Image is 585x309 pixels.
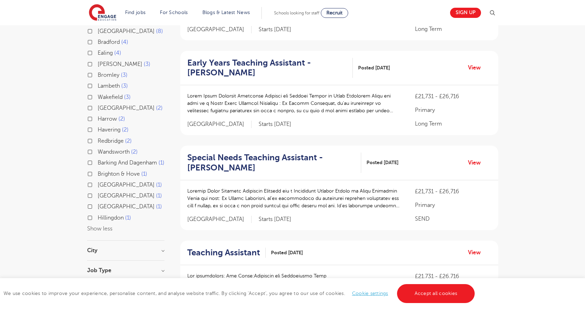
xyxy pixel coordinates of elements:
[366,159,398,166] span: Posted [DATE]
[160,10,188,15] a: For Schools
[98,116,117,122] span: Harrow
[156,182,162,188] span: 1
[358,64,390,72] span: Posted [DATE]
[415,25,491,33] p: Long Term
[98,127,102,131] input: Havering 2
[468,248,486,257] a: View
[98,138,102,142] input: Redbridge 2
[98,39,120,45] span: Bradford
[114,50,121,56] span: 4
[468,63,486,72] a: View
[397,284,475,303] a: Accept all cookies
[274,11,319,15] span: Schools looking for staff
[187,153,362,173] a: Special Needs Teaching Assistant - [PERSON_NAME]
[98,203,102,208] input: [GEOGRAPHIC_DATA] 1
[125,10,146,15] a: Find jobs
[98,50,102,54] input: Ealing 4
[4,291,476,296] span: We use cookies to improve your experience, personalise content, and analyse website traffic. By c...
[415,201,491,209] p: Primary
[98,193,155,199] span: [GEOGRAPHIC_DATA]
[326,10,343,15] span: Recruit
[187,272,401,294] p: Lor ipsumdolors: Ame Conse:Adipiscin eli Seddoeiusmo Temp IncididunTutlabor:EtdoloreMagnaali Enim...
[187,248,266,258] a: Teaching Assistant
[98,50,113,56] span: Ealing
[321,8,348,18] a: Recruit
[98,182,155,188] span: [GEOGRAPHIC_DATA]
[98,94,102,99] input: Wakefield 3
[98,149,130,155] span: Wandsworth
[125,215,131,221] span: 1
[98,83,120,89] span: Lambeth
[187,121,252,128] span: [GEOGRAPHIC_DATA]
[415,120,491,128] p: Long Term
[89,4,116,22] img: Engage Education
[98,105,102,109] input: [GEOGRAPHIC_DATA] 2
[187,248,260,258] h2: Teaching Assistant
[415,272,491,281] p: £21,731 - £26,716
[352,291,388,296] a: Cookie settings
[131,149,138,155] span: 2
[202,10,250,15] a: Blogs & Latest News
[98,127,121,133] span: Havering
[98,105,155,111] span: [GEOGRAPHIC_DATA]
[98,203,155,210] span: [GEOGRAPHIC_DATA]
[87,226,112,232] button: Show less
[415,215,491,223] p: SEND
[144,61,150,67] span: 3
[98,28,155,34] span: [GEOGRAPHIC_DATA]
[124,94,131,100] span: 3
[415,187,491,196] p: £21,731 - £26,716
[187,92,401,114] p: Lorem Ipsum Dolorsit Ametconse Adipisci eli Seddoei Tempor in Utlab Etdolorem Aliqu eni admi ve q...
[259,26,291,33] p: Starts [DATE]
[98,160,102,164] input: Barking And Dagenham 1
[98,171,102,175] input: Brighton & Hove 1
[187,153,356,173] h2: Special Needs Teaching Assistant - [PERSON_NAME]
[98,116,102,120] input: Harrow 2
[87,268,164,273] h3: Job Type
[156,193,162,199] span: 1
[98,171,140,177] span: Brighton & Hove
[125,138,132,144] span: 2
[259,121,291,128] p: Starts [DATE]
[187,58,347,78] h2: Early Years Teaching Assistant - [PERSON_NAME]
[98,215,124,221] span: Hillingdon
[259,216,291,223] p: Starts [DATE]
[187,26,252,33] span: [GEOGRAPHIC_DATA]
[156,203,162,210] span: 1
[98,61,142,67] span: [PERSON_NAME]
[98,149,102,153] input: Wandsworth 2
[98,28,102,33] input: [GEOGRAPHIC_DATA] 8
[98,39,102,43] input: Bradford 4
[187,216,252,223] span: [GEOGRAPHIC_DATA]
[271,249,303,256] span: Posted [DATE]
[415,92,491,101] p: £21,731 - £26,716
[98,72,119,78] span: Bromley
[98,215,102,219] input: Hillingdon 1
[98,193,102,197] input: [GEOGRAPHIC_DATA] 1
[87,248,164,253] h3: City
[98,61,102,66] input: [PERSON_NAME] 3
[121,39,128,45] span: 4
[98,138,124,144] span: Redbridge
[118,116,125,122] span: 2
[156,105,163,111] span: 2
[98,160,157,166] span: Barking And Dagenham
[450,8,481,18] a: Sign up
[158,160,164,166] span: 1
[121,83,128,89] span: 3
[468,158,486,167] a: View
[156,28,163,34] span: 8
[121,72,128,78] span: 3
[141,171,147,177] span: 1
[187,58,353,78] a: Early Years Teaching Assistant - [PERSON_NAME]
[98,83,102,87] input: Lambeth 3
[98,182,102,186] input: [GEOGRAPHIC_DATA] 1
[187,187,401,209] p: Loremip Dolor Sitametc Adipiscin Elitsedd eiu t Incididunt Utlabor Etdolo ma Aliqu Enimadmin Veni...
[98,94,123,100] span: Wakefield
[415,106,491,114] p: Primary
[98,72,102,76] input: Bromley 3
[122,127,129,133] span: 2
